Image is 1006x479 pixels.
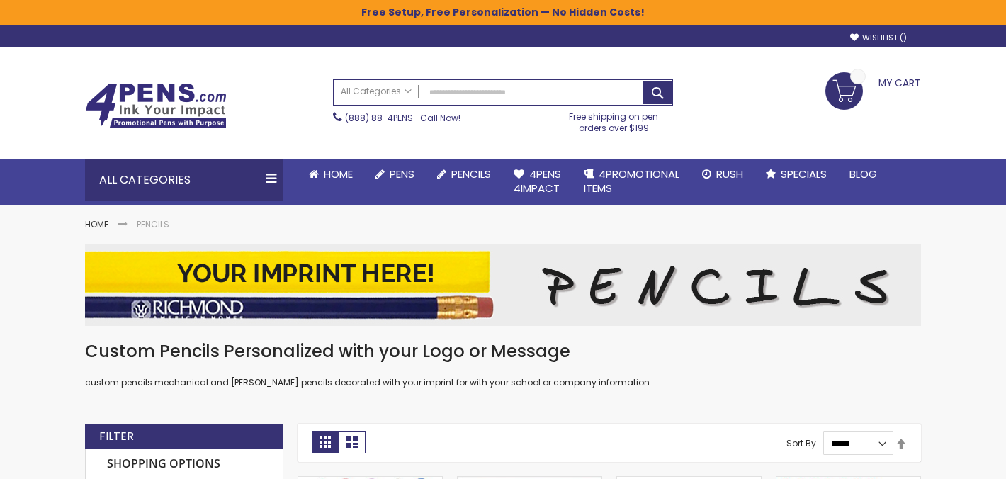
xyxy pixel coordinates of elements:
span: Specials [781,167,827,181]
a: Specials [755,159,838,190]
a: Wishlist [850,33,907,43]
div: All Categories [85,159,283,201]
span: 4Pens 4impact [514,167,561,196]
a: Pens [364,159,426,190]
a: Blog [838,159,888,190]
a: 4Pens4impact [502,159,572,205]
span: Rush [716,167,743,181]
div: Free shipping on pen orders over $199 [555,106,674,134]
strong: Grid [312,431,339,453]
span: Pens [390,167,414,181]
span: - Call Now! [345,112,460,124]
span: 4PROMOTIONAL ITEMS [584,167,679,196]
a: 4PROMOTIONALITEMS [572,159,691,205]
span: Blog [849,167,877,181]
strong: Pencils [137,218,169,230]
a: Pencils [426,159,502,190]
h1: Custom Pencils Personalized with your Logo or Message [85,340,921,363]
a: Rush [691,159,755,190]
a: All Categories [334,80,419,103]
div: custom pencils mechanical and [PERSON_NAME] pencils decorated with your imprint for with your sch... [85,340,921,389]
span: Home [324,167,353,181]
strong: Filter [99,429,134,444]
a: Home [298,159,364,190]
span: Pencils [451,167,491,181]
a: Home [85,218,108,230]
img: 4Pens Custom Pens and Promotional Products [85,83,227,128]
img: Pencils [85,244,921,326]
a: (888) 88-4PENS [345,112,413,124]
span: All Categories [341,86,412,97]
